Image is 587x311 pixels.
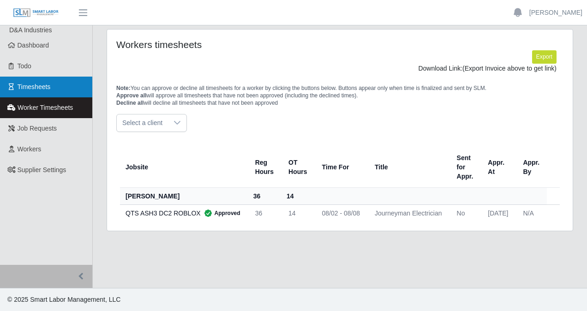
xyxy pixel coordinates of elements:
[315,147,368,188] th: Time For
[120,187,248,204] th: [PERSON_NAME]
[18,145,42,153] span: Workers
[315,204,368,221] td: 08/02 - 08/08
[116,92,146,99] span: Approve all
[281,187,314,204] th: 14
[18,62,31,70] span: Todo
[480,204,515,221] td: [DATE]
[116,84,563,107] p: You can approve or decline all timesheets for a worker by clicking the buttons below. Buttons app...
[248,204,281,221] td: 36
[18,42,49,49] span: Dashboard
[515,204,547,221] td: N/A
[120,147,248,188] th: Jobsite
[126,209,240,218] div: QTS ASH3 DC2 ROBLOX
[529,8,582,18] a: [PERSON_NAME]
[449,204,481,221] td: No
[9,26,52,34] span: D&A Industries
[462,65,557,72] span: (Export Invoice above to get link)
[18,104,73,111] span: Worker Timesheets
[248,187,281,204] th: 36
[7,296,120,303] span: © 2025 Smart Labor Management, LLC
[18,125,57,132] span: Job Requests
[117,114,168,132] span: Select a client
[449,147,481,188] th: Sent for Appr.
[116,85,131,91] span: Note:
[367,147,449,188] th: Title
[18,83,51,90] span: Timesheets
[480,147,515,188] th: Appr. At
[281,147,314,188] th: OT Hours
[116,100,144,106] span: Decline all
[532,50,557,63] button: Export
[281,204,314,221] td: 14
[367,204,449,221] td: Journeyman Electrician
[248,147,281,188] th: Reg Hours
[18,166,66,173] span: Supplier Settings
[515,147,547,188] th: Appr. By
[116,39,294,50] h4: Workers timesheets
[123,64,557,73] div: Download Link:
[13,8,59,18] img: SLM Logo
[201,209,240,218] span: Approved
